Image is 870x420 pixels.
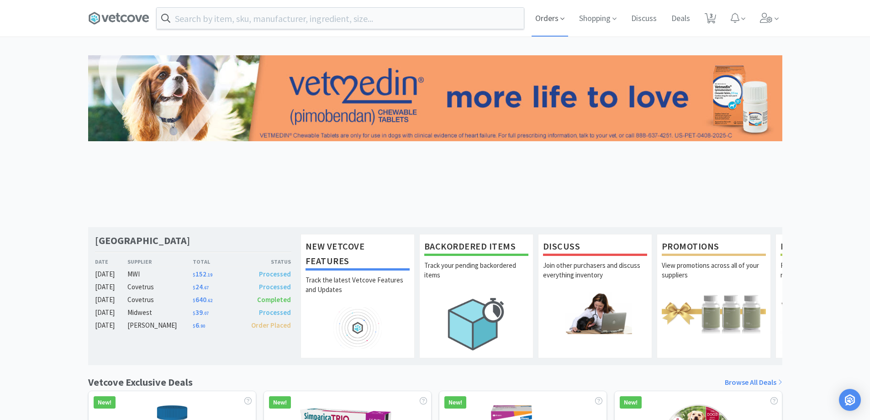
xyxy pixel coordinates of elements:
[193,257,242,266] div: Total
[543,239,647,256] h1: Discuss
[127,320,193,331] div: [PERSON_NAME]
[701,16,720,24] a: 3
[193,295,212,304] span: 640
[306,239,410,271] h1: New Vetcove Features
[193,323,195,329] span: $
[193,308,209,317] span: 39
[242,257,291,266] div: Status
[193,285,195,291] span: $
[95,307,291,318] a: [DATE]Midwest$39.07Processed
[662,239,766,256] h1: Promotions
[839,389,861,411] div: Open Intercom Messenger
[424,292,528,355] img: hero_backorders.png
[668,15,694,23] a: Deals
[88,374,193,390] h1: Vetcove Exclusive Deals
[95,234,190,247] h1: [GEOGRAPHIC_DATA]
[657,234,771,358] a: PromotionsView promotions across all of your suppliers
[193,270,212,278] span: 152
[206,272,212,278] span: . 19
[95,320,128,331] div: [DATE]
[627,15,660,23] a: Discuss
[95,282,291,292] a: [DATE]Covetrus$24.67Processed
[424,261,528,292] p: Track your pending backordered items
[193,310,195,316] span: $
[95,294,291,305] a: [DATE]Covetrus$640.62Completed
[95,320,291,331] a: [DATE][PERSON_NAME]$6.90Order Placed
[306,275,410,307] p: Track the latest Vetcove Features and Updates
[193,321,205,330] span: 6
[251,321,291,330] span: Order Placed
[193,298,195,303] span: $
[725,377,782,388] a: Browse All Deals
[127,269,193,280] div: MWI
[662,261,766,292] p: View promotions across all of your suppliers
[193,272,195,278] span: $
[543,292,647,334] img: hero_discuss.png
[95,269,291,280] a: [DATE]MWI$152.19Processed
[257,295,291,304] span: Completed
[203,310,209,316] span: . 07
[157,8,524,29] input: Search by item, sku, manufacturer, ingredient, size...
[127,282,193,292] div: Covetrus
[259,282,291,291] span: Processed
[127,294,193,305] div: Covetrus
[543,261,647,292] p: Join other purchasers and discuss everything inventory
[88,55,782,141] img: 0973ff577f9944c28e7cb18735646b6d.jpg
[95,294,128,305] div: [DATE]
[95,282,128,292] div: [DATE]
[95,269,128,280] div: [DATE]
[95,307,128,318] div: [DATE]
[203,285,209,291] span: . 67
[199,323,205,329] span: . 90
[538,234,652,358] a: DiscussJoin other purchasers and discuss everything inventory
[301,234,415,358] a: New Vetcove FeaturesTrack the latest Vetcove Features and Updates
[259,308,291,317] span: Processed
[306,307,410,349] img: hero_feature_roadmap.png
[419,234,533,358] a: Backordered ItemsTrack your pending backordered items
[662,292,766,334] img: hero_promotions.png
[95,257,128,266] div: Date
[259,270,291,278] span: Processed
[193,282,209,291] span: 24
[127,307,193,318] div: Midwest
[424,239,528,256] h1: Backordered Items
[206,298,212,303] span: . 62
[127,257,193,266] div: Supplier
